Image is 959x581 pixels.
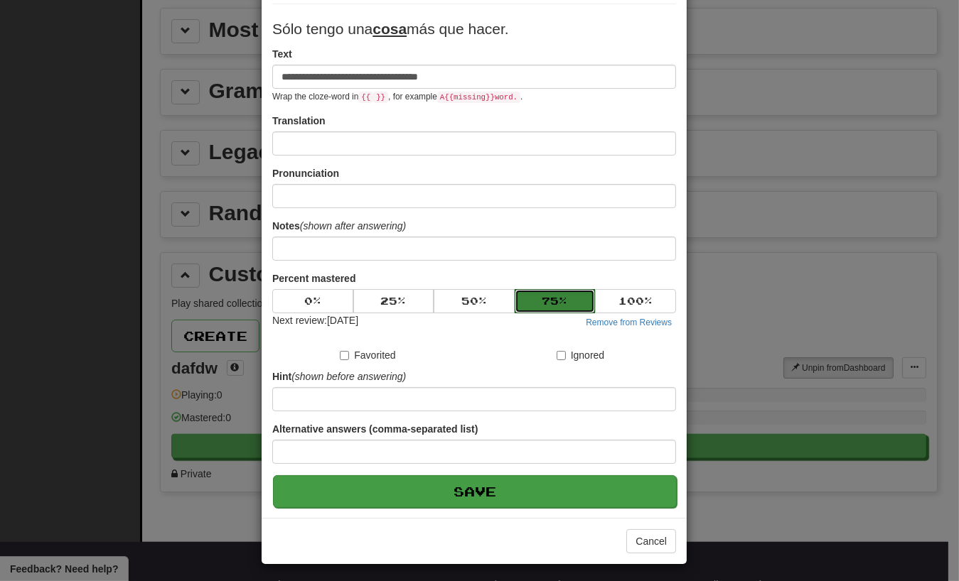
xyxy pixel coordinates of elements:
input: Ignored [557,351,566,360]
label: Hint [272,369,406,384]
div: Percent mastered [272,289,676,313]
button: 100% [595,289,676,313]
em: (shown before answering) [291,371,406,382]
code: {{ [358,92,373,103]
label: Alternative answers (comma-separated list) [272,422,478,436]
button: Remove from Reviews [582,315,676,330]
label: Percent mastered [272,271,356,286]
button: 50% [434,289,515,313]
label: Pronunciation [272,166,339,180]
u: cosa [373,21,407,37]
button: 75% [515,289,596,313]
div: Next review: [DATE] [272,313,358,330]
button: Cancel [626,529,676,553]
p: Sólo tengo una más que hacer. [272,18,676,40]
button: 25% [353,289,434,313]
label: Ignored [557,348,604,362]
code: A {{ missing }} word. [437,92,520,103]
label: Favorited [340,348,395,362]
em: (shown after answering) [300,220,406,232]
label: Text [272,47,292,61]
input: Favorited [340,351,349,360]
code: }} [373,92,388,103]
button: 0% [272,289,353,313]
button: Save [273,475,677,508]
label: Notes [272,219,406,233]
label: Translation [272,114,326,128]
small: Wrap the cloze-word in , for example . [272,92,523,102]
